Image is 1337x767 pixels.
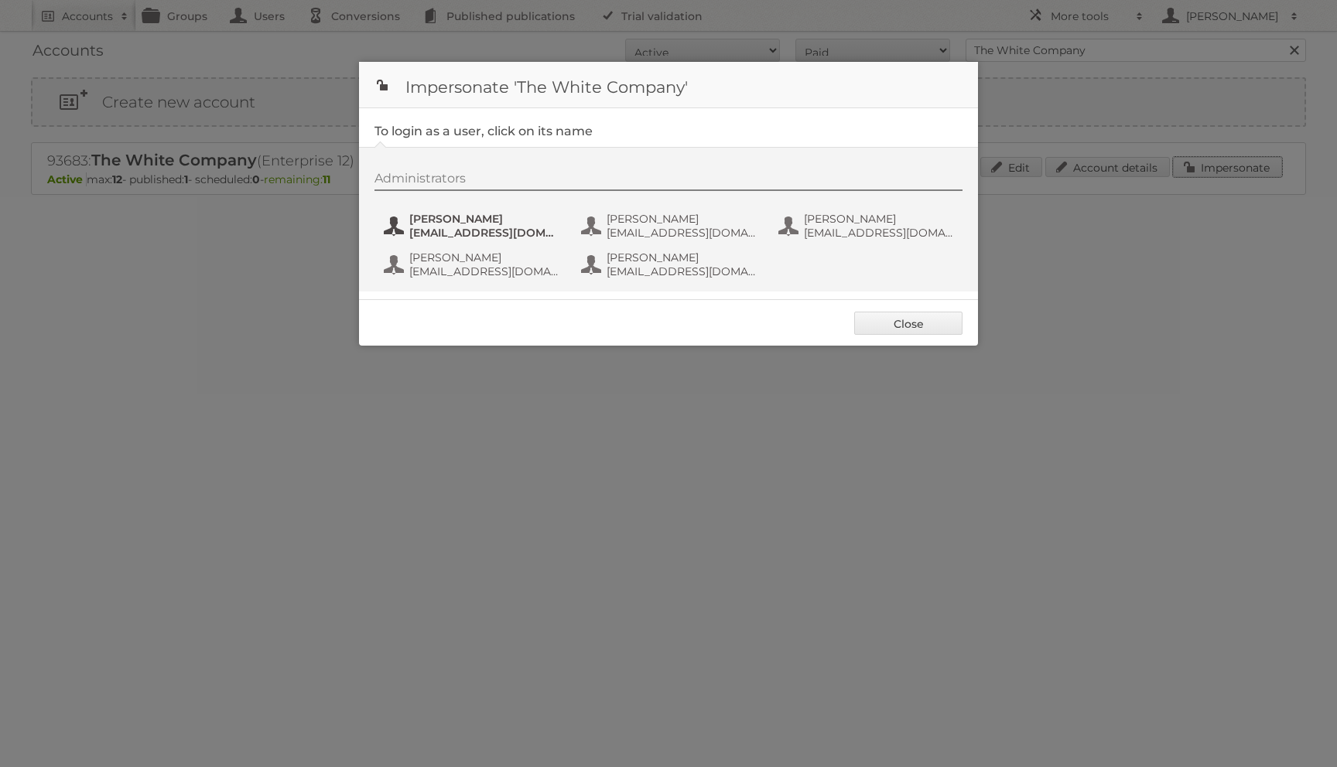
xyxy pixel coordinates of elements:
span: [EMAIL_ADDRESS][DOMAIN_NAME] [409,226,559,240]
span: [EMAIL_ADDRESS][DOMAIN_NAME] [607,226,757,240]
button: [PERSON_NAME] [EMAIL_ADDRESS][DOMAIN_NAME] [382,249,564,280]
div: Administrators [374,171,963,191]
button: [PERSON_NAME] [EMAIL_ADDRESS][DOMAIN_NAME] [580,249,761,280]
span: [PERSON_NAME] [607,212,757,226]
legend: To login as a user, click on its name [374,124,593,138]
button: [PERSON_NAME] [EMAIL_ADDRESS][DOMAIN_NAME] [777,210,959,241]
button: [PERSON_NAME] [EMAIL_ADDRESS][DOMAIN_NAME] [580,210,761,241]
span: [PERSON_NAME] [804,212,954,226]
button: [PERSON_NAME] [EMAIL_ADDRESS][DOMAIN_NAME] [382,210,564,241]
h1: Impersonate 'The White Company' [359,62,978,108]
span: [EMAIL_ADDRESS][DOMAIN_NAME] [804,226,954,240]
a: Close [854,312,963,335]
span: [PERSON_NAME] [409,212,559,226]
span: [EMAIL_ADDRESS][DOMAIN_NAME] [409,264,559,278]
span: [EMAIL_ADDRESS][DOMAIN_NAME] [607,264,757,278]
span: [PERSON_NAME] [607,251,757,264]
span: [PERSON_NAME] [409,251,559,264]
